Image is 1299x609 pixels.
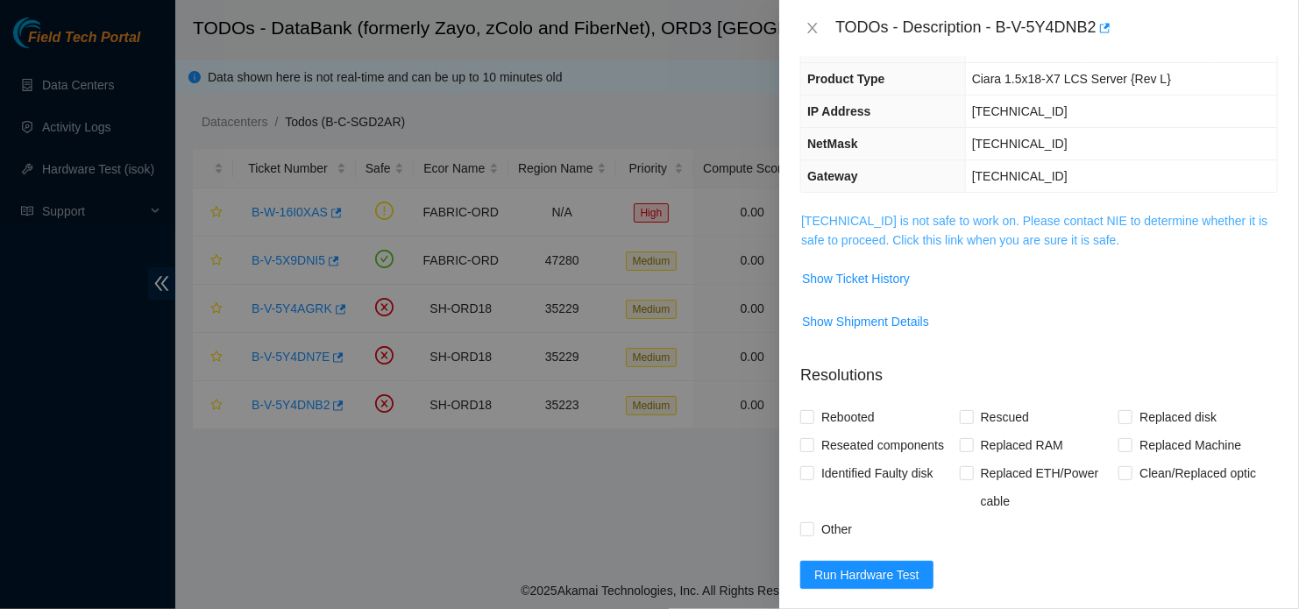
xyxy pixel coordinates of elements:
[800,20,825,37] button: Close
[801,265,911,293] button: Show Ticket History
[974,459,1119,515] span: Replaced ETH/Power cable
[807,72,884,86] span: Product Type
[801,214,1267,247] a: [TECHNICAL_ID] is not safe to work on. Please contact NIE to determine whether it is safe to proc...
[1132,431,1248,459] span: Replaced Machine
[807,104,870,118] span: IP Address
[800,350,1278,387] p: Resolutions
[814,459,941,487] span: Identified Faulty disk
[814,431,951,459] span: Reseated components
[972,137,1068,151] span: [TECHNICAL_ID]
[814,565,919,584] span: Run Hardware Test
[801,308,930,336] button: Show Shipment Details
[1132,459,1263,487] span: Clean/Replaced optic
[806,21,820,35] span: close
[802,312,929,331] span: Show Shipment Details
[807,169,858,183] span: Gateway
[972,104,1068,118] span: [TECHNICAL_ID]
[1132,403,1224,431] span: Replaced disk
[974,403,1036,431] span: Rescued
[974,431,1070,459] span: Replaced RAM
[802,269,910,288] span: Show Ticket History
[814,515,859,543] span: Other
[972,72,1171,86] span: Ciara 1.5x18-X7 LCS Server {Rev L}
[814,403,882,431] span: Rebooted
[807,137,858,151] span: NetMask
[800,561,933,589] button: Run Hardware Test
[972,169,1068,183] span: [TECHNICAL_ID]
[835,14,1278,42] div: TODOs - Description - B-V-5Y4DNB2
